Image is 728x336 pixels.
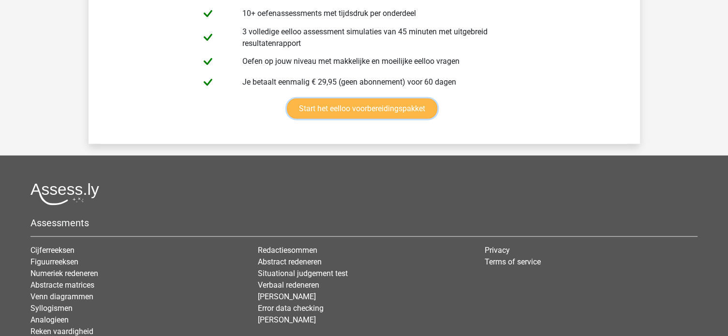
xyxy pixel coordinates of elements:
[30,217,698,229] h5: Assessments
[30,246,74,255] a: Cijferreeksen
[258,315,316,324] a: [PERSON_NAME]
[30,269,98,278] a: Numeriek redeneren
[258,280,319,290] a: Verbaal redeneren
[30,292,93,301] a: Venn diagrammen
[30,327,93,336] a: Reken vaardigheid
[258,257,322,266] a: Abstract redeneren
[30,183,99,205] img: Assessly logo
[30,257,78,266] a: Figuurreeksen
[258,304,324,313] a: Error data checking
[287,99,437,119] a: Start het eelloo voorbereidingspakket
[485,246,510,255] a: Privacy
[30,280,94,290] a: Abstracte matrices
[258,269,348,278] a: Situational judgement test
[258,246,317,255] a: Redactiesommen
[30,304,73,313] a: Syllogismen
[258,292,316,301] a: [PERSON_NAME]
[485,257,541,266] a: Terms of service
[30,315,69,324] a: Analogieen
